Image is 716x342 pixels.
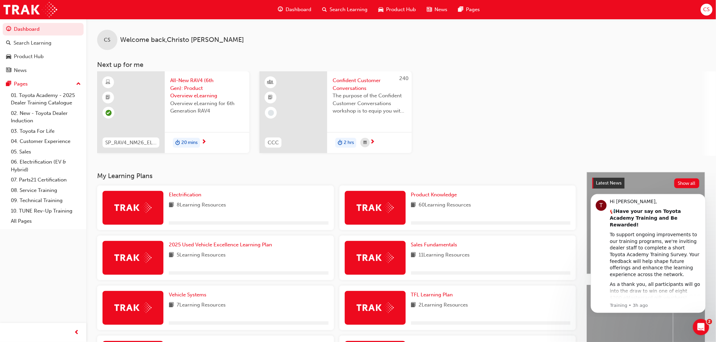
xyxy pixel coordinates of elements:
[170,77,244,100] span: All-New RAV4 (6th Gen): Product Overview eLearning
[260,71,412,153] a: 240CCCConfident Customer ConversationsThe purpose of the Confident Customer Conversations worksho...
[278,5,283,14] span: guage-icon
[386,6,416,14] span: Product Hub
[581,188,716,317] iframe: Intercom notifications message
[703,6,710,14] span: CS
[286,6,312,14] span: Dashboard
[74,328,80,337] span: prev-icon
[106,78,111,87] span: learningResourceType_ELEARNING-icon
[8,185,84,196] a: 08. Service Training
[322,5,327,14] span: search-icon
[363,139,367,147] span: calendar-icon
[8,157,84,175] a: 06. Electrification (EV & Hybrid)
[427,5,432,14] span: news-icon
[170,100,244,115] span: Overview eLearning for 6th Generation RAV4
[693,319,709,335] iframe: Intercom live chat
[411,251,416,260] span: book-icon
[8,147,84,157] a: 05. Sales
[97,71,249,153] a: SP_RAV4_NM26_EL01All-New RAV4 (6th Gen): Product Overview eLearningOverview eLearning for 6th Gen...
[169,241,275,249] a: 2025 Used Vehicle Excellence Learning Plan
[411,301,416,310] span: book-icon
[419,251,470,260] span: 11 Learning Resources
[6,81,11,87] span: pages-icon
[268,139,279,147] span: CCC
[169,251,174,260] span: book-icon
[169,201,174,210] span: book-icon
[701,4,713,16] button: CS
[317,3,373,17] a: search-iconSearch Learning
[458,5,464,14] span: pages-icon
[707,319,712,324] span: 2
[6,68,11,74] span: news-icon
[169,301,174,310] span: book-icon
[3,78,84,90] button: Pages
[76,80,81,89] span: up-icon
[114,302,152,313] img: Trak
[333,92,406,115] span: The purpose of the Confident Customer Conversations workshop is to equip you with tools to commun...
[169,191,204,199] a: Electrification
[97,172,576,180] h3: My Learning Plans
[268,110,274,116] span: learningRecordVerb_NONE-icon
[8,206,84,216] a: 10. TUNE Rev-Up Training
[422,3,453,17] a: news-iconNews
[104,36,111,44] span: CS
[169,192,201,198] span: Electrification
[14,80,28,88] div: Pages
[8,90,84,108] a: 01. Toyota Academy - 2025 Dealer Training Catalogue
[411,241,460,249] a: Sales Fundamentals
[419,201,471,210] span: 60 Learning Resources
[344,139,354,147] span: 2 hrs
[3,22,84,78] button: DashboardSearch LearningProduct HubNews
[674,178,700,188] button: Show all
[106,110,112,116] span: learningRecordVerb_PASS-icon
[333,77,406,92] span: Confident Customer Conversations
[14,39,51,47] div: Search Learning
[114,202,152,213] img: Trak
[181,139,198,147] span: 20 mins
[268,93,273,102] span: booktick-icon
[399,75,408,81] span: 240
[411,292,453,298] span: TFL Learning Plan
[14,53,44,60] div: Product Hub
[379,5,384,14] span: car-icon
[120,36,244,44] span: Welcome back , Christo [PERSON_NAME]
[3,50,84,63] a: Product Hub
[6,26,11,32] span: guage-icon
[370,139,375,145] span: next-icon
[357,252,394,263] img: Trak
[8,136,84,147] a: 04. Customer Experience
[14,67,27,74] div: News
[268,78,273,87] span: learningResourceType_INSTRUCTOR_LED-icon
[8,126,84,137] a: 03. Toyota For Life
[3,2,57,17] img: Trak
[411,191,460,199] a: Product Knowledge
[435,6,448,14] span: News
[201,139,206,145] span: next-icon
[357,302,394,313] img: Trak
[169,242,272,248] span: 2025 Used Vehicle Excellence Learning Plan
[411,242,457,248] span: Sales Fundamentals
[419,301,468,310] span: 2 Learning Resources
[411,201,416,210] span: book-icon
[86,61,716,69] h3: Next up for me
[175,139,180,147] span: duration-icon
[411,291,456,299] a: TFL Learning Plan
[169,292,206,298] span: Vehicle Systems
[453,3,486,17] a: pages-iconPages
[6,54,11,60] span: car-icon
[8,216,84,226] a: All Pages
[592,178,699,189] a: Latest NewsShow all
[105,139,157,147] span: SP_RAV4_NM26_EL01
[177,201,226,210] span: 8 Learning Resources
[273,3,317,17] a: guage-iconDashboard
[8,108,84,126] a: 02. New - Toyota Dealer Induction
[3,37,84,49] a: Search Learning
[8,175,84,185] a: 07. Parts21 Certification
